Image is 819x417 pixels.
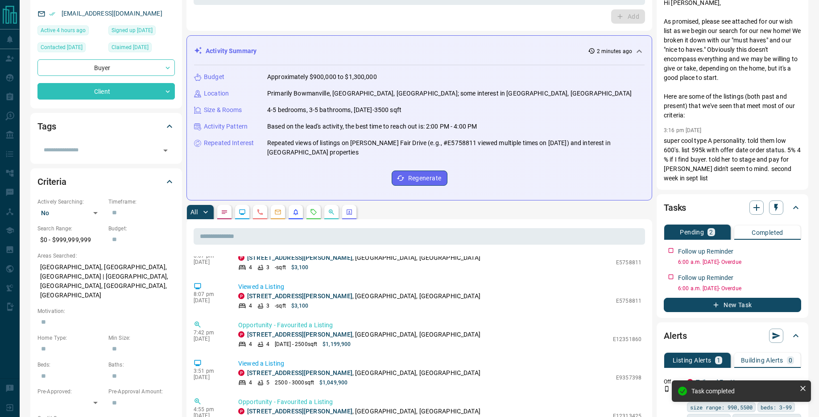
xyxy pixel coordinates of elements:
[37,171,175,192] div: Criteria
[709,229,713,235] p: 2
[41,43,83,52] span: Contacted [DATE]
[249,302,252,310] p: 4
[37,198,104,206] p: Actively Searching:
[664,197,801,218] div: Tasks
[238,408,244,414] div: property.ca
[37,361,104,369] p: Beds:
[664,325,801,346] div: Alerts
[108,361,175,369] p: Baths:
[249,379,252,387] p: 4
[194,297,225,304] p: [DATE]
[62,10,162,17] a: [EMAIL_ADDRESS][DOMAIN_NAME]
[613,335,641,343] p: E12351860
[680,229,704,235] p: Pending
[717,357,720,363] p: 1
[194,406,225,413] p: 4:55 pm
[194,43,645,59] div: Activity Summary2 minutes ago
[319,379,347,387] p: $1,049,900
[789,357,792,363] p: 0
[266,379,269,387] p: 5
[159,144,172,157] button: Open
[37,119,56,133] h2: Tags
[37,260,175,303] p: [GEOGRAPHIC_DATA], [GEOGRAPHIC_DATA], [GEOGRAPHIC_DATA] | [GEOGRAPHIC_DATA], [GEOGRAPHIC_DATA], [...
[664,329,687,343] h2: Alerts
[247,292,352,300] a: [STREET_ADDRESS][PERSON_NAME]
[247,292,480,301] p: , [GEOGRAPHIC_DATA], [GEOGRAPHIC_DATA]
[37,175,66,189] h2: Criteria
[108,42,175,55] div: Wed Aug 21 2024
[275,263,286,271] p: - sqft
[108,198,175,206] p: Timeframe:
[664,200,686,215] h2: Tasks
[616,259,641,267] p: E5758811
[392,171,447,186] button: Regenerate
[190,209,198,215] p: All
[249,263,252,271] p: 4
[238,293,244,299] div: property.ca
[194,259,225,265] p: [DATE]
[247,254,352,261] a: [STREET_ADDRESS][PERSON_NAME]
[238,321,641,330] p: Opportunity - Favourited a Listing
[275,302,286,310] p: - sqft
[247,369,352,376] a: [STREET_ADDRESS][PERSON_NAME]
[267,138,645,157] p: Repeated views of listings on [PERSON_NAME] Fair Drive (e.g., #E5758811 viewed multiple times on ...
[37,83,175,100] div: Client
[37,116,175,137] div: Tags
[37,206,104,220] div: No
[267,122,477,131] p: Based on the lead's activity, the best time to reach out is: 2:00 PM - 4:00 PM
[37,307,175,315] p: Motivation:
[597,47,632,55] p: 2 minutes ago
[238,331,244,338] div: property.ca
[678,247,733,256] p: Follow up Reminder
[37,388,104,396] p: Pre-Approved:
[664,386,670,392] svg: Push Notification Only
[616,374,641,382] p: E9357398
[37,334,104,342] p: Home Type:
[328,208,335,216] svg: Opportunities
[741,357,783,363] p: Building Alerts
[194,329,225,336] p: 7:42 pm
[291,302,309,310] p: $3,100
[275,340,317,348] p: [DATE] - 2500 sqft
[664,298,801,312] button: New Task
[206,46,256,56] p: Activity Summary
[266,302,269,310] p: 3
[266,263,269,271] p: 3
[266,340,269,348] p: 4
[204,105,242,115] p: Size & Rooms
[616,297,641,305] p: E5758811
[267,89,632,98] p: Primarily Bowmanville, [GEOGRAPHIC_DATA], [GEOGRAPHIC_DATA]; some interest in [GEOGRAPHIC_DATA], ...
[678,284,801,292] p: 6:00 a.m. [DATE] - Overdue
[346,208,353,216] svg: Agent Actions
[664,378,682,386] p: Off
[752,229,783,236] p: Completed
[238,359,641,368] p: Viewed a Listing
[194,368,225,374] p: 3:51 pm
[194,336,225,342] p: [DATE]
[204,122,248,131] p: Activity Pattern
[247,331,352,338] a: [STREET_ADDRESS][PERSON_NAME]
[673,357,711,363] p: Listing Alerts
[291,263,309,271] p: $3,100
[323,340,351,348] p: $1,199,900
[292,208,299,216] svg: Listing Alerts
[274,208,281,216] svg: Emails
[275,379,314,387] p: 2500 - 3000 sqft
[204,89,229,98] p: Location
[664,136,801,183] p: super cool type A personality. told them low 600's. list 595k with offer date order status. 5% 4 ...
[249,340,252,348] p: 4
[247,368,480,378] p: , [GEOGRAPHIC_DATA], [GEOGRAPHIC_DATA]
[37,233,104,247] p: $0 - $999,999,999
[267,72,377,82] p: Approximately $900,000 to $1,300,000
[41,26,86,35] span: Active 4 hours ago
[112,26,153,35] span: Signed up [DATE]
[238,282,641,292] p: Viewed a Listing
[108,25,175,38] div: Wed Aug 21 2024
[108,388,175,396] p: Pre-Approval Amount:
[37,59,175,76] div: Buyer
[37,42,104,55] div: Wed Aug 28 2024
[238,370,244,376] div: property.ca
[204,138,254,148] p: Repeated Interest
[247,407,480,416] p: , [GEOGRAPHIC_DATA], [GEOGRAPHIC_DATA]
[256,208,264,216] svg: Calls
